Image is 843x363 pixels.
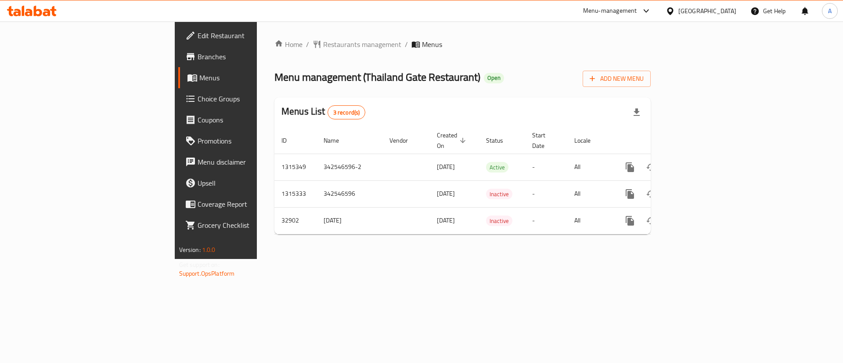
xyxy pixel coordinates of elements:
[274,39,651,50] nav: breadcrumb
[179,244,201,255] span: Version:
[323,39,401,50] span: Restaurants management
[274,67,480,87] span: Menu management ( Thailand Gate Restaurant )
[484,74,504,82] span: Open
[317,180,382,207] td: 342546596
[324,135,350,146] span: Name
[178,67,316,88] a: Menus
[178,46,316,67] a: Branches
[583,71,651,87] button: Add New Menu
[583,6,637,16] div: Menu-management
[317,154,382,180] td: 342546596-2
[405,39,408,50] li: /
[437,161,455,173] span: [DATE]
[198,115,309,125] span: Coupons
[437,215,455,226] span: [DATE]
[567,207,612,234] td: All
[328,108,365,117] span: 3 record(s)
[641,183,662,205] button: Change Status
[198,178,309,188] span: Upsell
[828,6,832,16] span: A
[590,73,644,84] span: Add New Menu
[202,244,216,255] span: 1.0.0
[198,199,309,209] span: Coverage Report
[641,157,662,178] button: Change Status
[567,154,612,180] td: All
[198,51,309,62] span: Branches
[178,130,316,151] a: Promotions
[620,157,641,178] button: more
[574,135,602,146] span: Locale
[532,130,557,151] span: Start Date
[525,180,567,207] td: -
[313,39,401,50] a: Restaurants management
[198,136,309,146] span: Promotions
[178,151,316,173] a: Menu disclaimer
[486,189,512,199] span: Inactive
[178,25,316,46] a: Edit Restaurant
[422,39,442,50] span: Menus
[281,105,365,119] h2: Menus List
[486,216,512,226] span: Inactive
[389,135,419,146] span: Vendor
[626,102,647,123] div: Export file
[179,268,235,279] a: Support.OpsPlatform
[178,194,316,215] a: Coverage Report
[198,30,309,41] span: Edit Restaurant
[620,183,641,205] button: more
[198,93,309,104] span: Choice Groups
[484,73,504,83] div: Open
[437,188,455,199] span: [DATE]
[198,220,309,230] span: Grocery Checklist
[178,173,316,194] a: Upsell
[199,72,309,83] span: Menus
[178,215,316,236] a: Grocery Checklist
[612,127,711,154] th: Actions
[281,135,298,146] span: ID
[641,210,662,231] button: Change Status
[328,105,366,119] div: Total records count
[274,127,711,234] table: enhanced table
[317,207,382,234] td: [DATE]
[525,207,567,234] td: -
[179,259,220,270] span: Get support on:
[178,109,316,130] a: Coupons
[678,6,736,16] div: [GEOGRAPHIC_DATA]
[525,154,567,180] td: -
[178,88,316,109] a: Choice Groups
[437,130,468,151] span: Created On
[486,162,508,173] span: Active
[486,135,515,146] span: Status
[567,180,612,207] td: All
[198,157,309,167] span: Menu disclaimer
[620,210,641,231] button: more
